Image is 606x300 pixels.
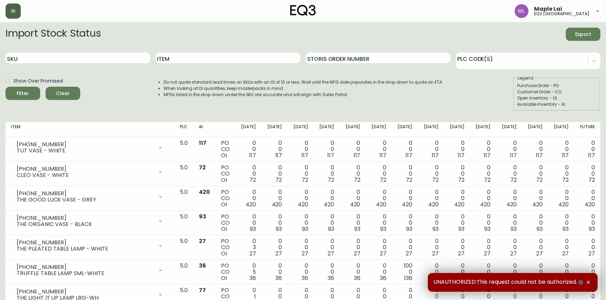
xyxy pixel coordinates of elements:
h2: Import Stock Status [6,28,101,41]
div: 0 0 [241,165,256,183]
span: 420 [454,200,465,208]
li: Do not quote standard lead times on SKUs with an OI of 10 or less. Wait until the MFG date popula... [164,79,443,85]
div: 0 0 [450,189,465,208]
span: 27 [432,250,439,257]
div: 0 0 [397,140,412,159]
span: 93 [484,225,490,233]
span: 72 [588,176,595,184]
div: 0 0 [423,189,438,208]
div: 0 0 [423,140,438,159]
div: 0 0 [319,165,334,183]
span: 420 [199,188,210,196]
th: [DATE] [548,122,574,137]
span: 117 [327,151,334,159]
li: MFGs listed in the drop down under the SKU are accurate and will align with Sales Portal. [164,92,443,98]
span: 93 [589,225,595,233]
div: [PHONE_NUMBER] [17,190,154,197]
div: 0 0 [554,140,569,159]
span: 72 [276,176,282,184]
div: 100 0 [397,263,412,281]
div: 0 0 [476,140,490,159]
div: 0 0 [371,238,386,257]
span: 72 [458,176,465,184]
span: 420 [532,200,543,208]
span: 420 [350,200,360,208]
div: Open Inventory - OI [517,95,596,101]
img: logo [290,5,316,16]
th: [DATE] [340,122,366,137]
span: 27 [276,250,282,257]
span: 72 [536,176,543,184]
div: 0 0 [554,189,569,208]
span: 93 [276,225,282,233]
div: 0 0 [450,238,465,257]
span: 27 [328,250,334,257]
th: [DATE] [392,122,418,137]
div: 0 0 [241,214,256,232]
span: 36 [328,274,334,282]
span: 27 [354,250,360,257]
div: 0 0 [371,165,386,183]
th: [DATE] [236,122,261,137]
div: [PHONE_NUMBER]TRUFFLE TABLE LAMP SML-WHITE [11,263,169,278]
div: 0 0 [371,214,386,232]
span: OI [221,176,227,184]
span: 27 [249,250,256,257]
div: 0 0 [502,140,516,159]
div: 0 0 [528,189,543,208]
span: 117 [484,151,491,159]
div: 0 0 [267,214,282,232]
span: 36 [380,274,386,282]
div: 0 0 [528,263,543,281]
div: 0 0 [580,165,595,183]
div: 0 0 [450,214,465,232]
div: 0 0 [423,263,438,281]
div: 0 0 [241,140,256,159]
span: 93 [458,225,465,233]
span: 93 [511,225,517,233]
li: When looking at OI quantities, keep masterpacks in mind. [164,85,443,92]
span: 420 [506,200,517,208]
th: [DATE] [522,122,548,137]
span: 117 [301,151,308,159]
div: PO CO [221,189,230,208]
span: 117 [562,151,569,159]
div: 0 0 [345,189,360,208]
span: OI [221,225,227,233]
span: 27 [536,250,543,257]
span: 117 [379,151,386,159]
span: 420 [585,200,595,208]
div: 0 0 [580,140,595,159]
td: 5.0 [174,162,193,186]
span: 117 [510,151,517,159]
span: 117 [432,151,439,159]
div: 0 0 [319,238,334,257]
div: [PHONE_NUMBER]THE PLEATED TABLE LAMP - WHITE [11,238,169,253]
span: 117 [536,151,543,159]
span: 72 [484,176,490,184]
span: 77 [199,286,206,294]
th: [DATE] [418,122,444,137]
div: 0 0 [554,238,569,257]
td: 5.0 [174,211,193,235]
div: [PHONE_NUMBER]CLEO VASE - WHITE [11,165,169,180]
div: 0 0 [267,263,282,281]
div: 0 0 [267,165,282,183]
div: 0 0 [450,263,465,281]
th: [DATE] [261,122,287,137]
span: OI [221,274,227,282]
div: 0 3 [241,238,256,257]
span: 420 [324,200,334,208]
div: Filter [17,89,29,98]
span: 36 [249,274,256,282]
div: [PHONE_NUMBER] [17,166,154,172]
span: 93 [432,225,439,233]
span: OI [221,250,227,257]
span: 117 [275,151,282,159]
div: 0 0 [580,263,595,281]
span: 36 [199,262,206,270]
span: 420 [376,200,386,208]
span: 27 [562,250,569,257]
div: 0 0 [267,140,282,159]
div: [PHONE_NUMBER] [17,240,154,246]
